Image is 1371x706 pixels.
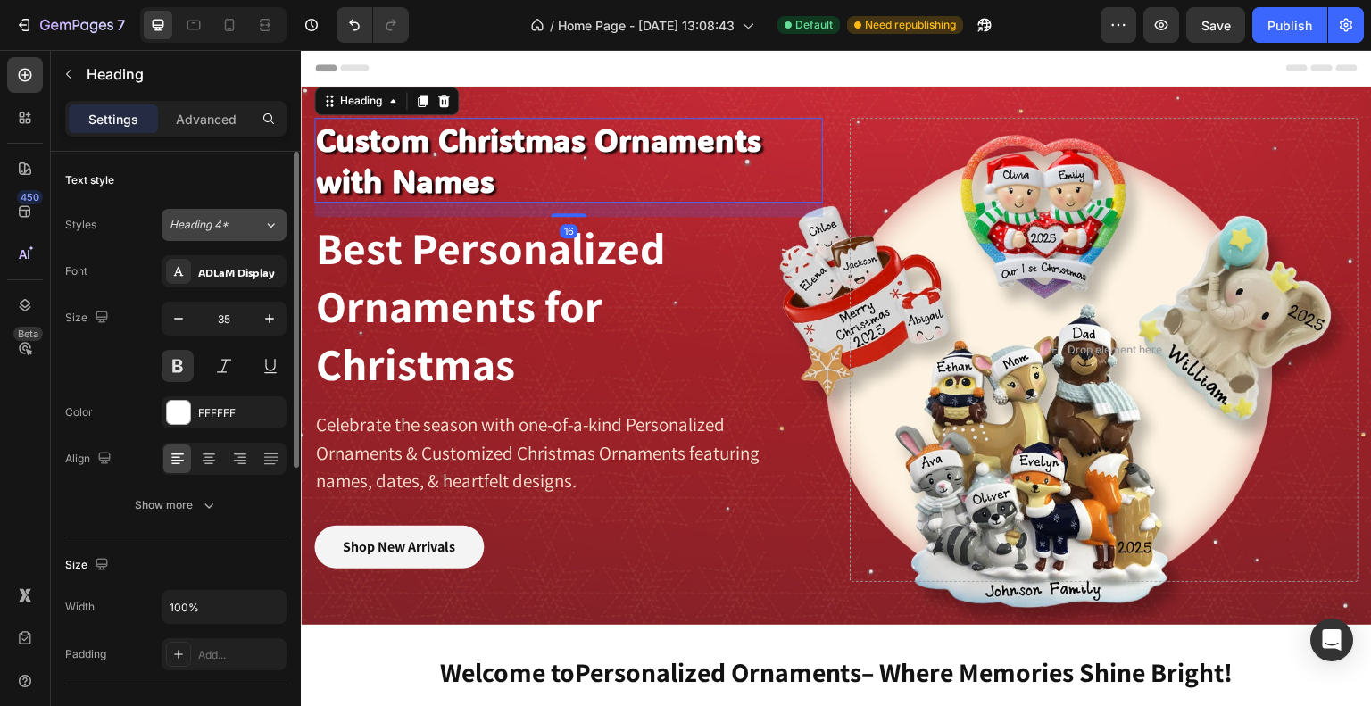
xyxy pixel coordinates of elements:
[162,591,286,623] input: Auto
[65,447,115,471] div: Align
[1186,7,1245,43] button: Save
[117,14,125,36] p: 7
[65,263,87,279] div: Font
[337,7,409,43] div: Undo/Redo
[36,603,1035,642] h2: Welcome to – Where Memories Shine Bright!
[1310,619,1353,661] div: Open Intercom Messenger
[13,327,43,341] div: Beta
[198,647,282,663] div: Add...
[87,63,279,85] p: Heading
[1252,7,1327,43] button: Publish
[301,50,1371,706] iframe: Design area
[1267,16,1312,35] div: Publish
[795,17,833,33] span: Default
[65,553,112,577] div: Size
[65,404,93,420] div: Color
[176,110,237,129] p: Advanced
[865,17,956,33] span: Need republishing
[65,599,95,615] div: Width
[274,604,561,640] strong: Personalized Ornaments
[550,16,554,35] span: /
[558,16,735,35] span: Home Page - [DATE] 13:08:43
[65,172,114,188] div: Text style
[65,217,96,233] div: Styles
[17,190,43,204] div: 450
[65,646,106,662] div: Padding
[162,209,287,241] button: Heading 4*
[65,306,112,330] div: Size
[198,405,282,421] div: FFFFFF
[198,264,282,280] div: ADLaM Display
[135,496,218,514] div: Show more
[1201,18,1231,33] span: Save
[7,7,133,43] button: 7
[88,110,138,129] p: Settings
[65,489,287,521] button: Show more
[170,217,228,233] span: Heading 4*
[767,293,861,307] div: Drop element here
